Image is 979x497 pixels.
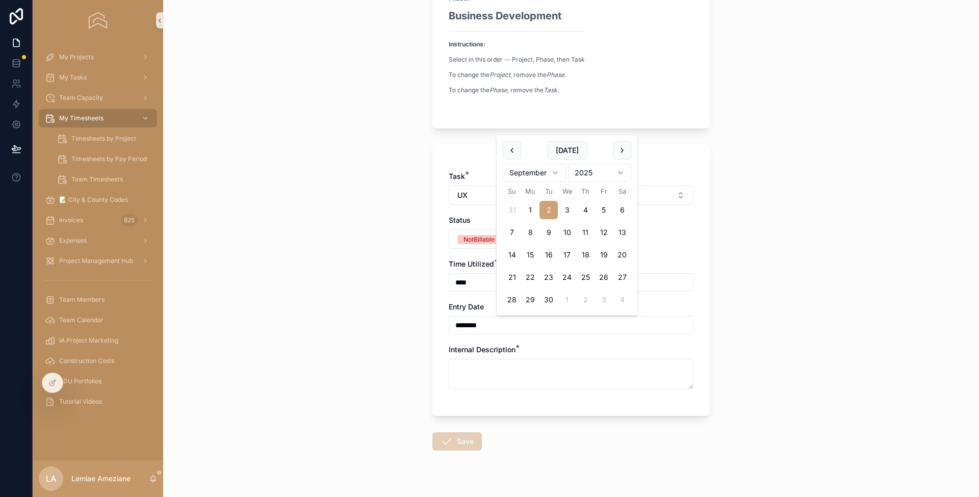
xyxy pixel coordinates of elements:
span: My Timesheets [59,114,104,122]
table: September 2025 [503,186,631,309]
p: To change the , remove the . [449,70,585,80]
button: Saturday, September 13th, 2025 [613,223,631,242]
span: Team Calendar [59,316,104,324]
span: Invoices [59,216,83,224]
span: UX [457,190,468,200]
button: Sunday, August 31st, 2025 [503,201,521,219]
span: Internal Description [449,345,516,354]
button: Saturday, September 20th, 2025 [613,246,631,264]
strong: Instructions: [449,40,485,48]
button: Friday, September 5th, 2025 [595,201,613,219]
span: LA [46,473,56,485]
th: Tuesday [539,186,558,197]
a: Team Calendar [39,311,157,329]
span: Task [449,172,465,180]
span: 📝 City & County Codes [59,196,128,204]
span: Project Management Hub [59,257,133,265]
h2: Business Development [449,9,585,23]
button: Today, Monday, September 29th, 2025 [521,291,539,309]
button: Friday, September 12th, 2025 [595,223,613,242]
button: Select Button [449,229,528,249]
img: App logo [89,12,107,29]
span: Time Utilized [449,259,494,268]
em: Phase [547,71,564,79]
button: Sunday, September 7th, 2025 [503,223,521,242]
th: Sunday [503,186,521,197]
div: scrollable content [33,41,163,424]
div: NotBillable [463,235,495,244]
a: Team Timesheets [51,170,157,189]
span: Timesheets by Project [71,135,136,143]
span: My Tasks [59,73,87,82]
a: My Timesheets [39,109,157,127]
a: Expenses [39,231,157,250]
span: Team Members [59,296,105,304]
button: Monday, September 15th, 2025 [521,246,539,264]
button: Friday, September 19th, 2025 [595,246,613,264]
button: Tuesday, September 2nd, 2025, selected [539,201,558,219]
th: Monday [521,186,539,197]
button: Wednesday, September 10th, 2025 [558,223,576,242]
span: Construction Costs [59,357,114,365]
a: My Projects [39,48,157,66]
a: 📝 City & County Codes [39,191,157,209]
button: Thursday, October 2nd, 2025 [576,291,595,309]
span: Tutorial Videos [59,398,102,406]
button: Wednesday, September 24th, 2025 [558,268,576,286]
button: Monday, September 8th, 2025 [521,223,539,242]
button: Thursday, September 18th, 2025 [576,246,595,264]
span: Entry Date [449,302,484,311]
button: Sunday, September 14th, 2025 [503,246,521,264]
button: Wednesday, October 1st, 2025 [558,291,576,309]
button: Wednesday, September 17th, 2025 [558,246,576,264]
button: [DATE] [547,141,587,160]
p: Lamiae Ameziane [71,474,131,484]
button: Sunday, September 28th, 2025 [503,291,521,309]
th: Thursday [576,186,595,197]
p: Select in this order -- Project, Phase, then Task [449,55,585,64]
span: Expenses [59,237,87,245]
a: My Tasks [39,68,157,87]
button: Monday, September 1st, 2025 [521,201,539,219]
a: Team Members [39,291,157,309]
button: Saturday, October 4th, 2025 [613,291,631,309]
button: Sunday, September 21st, 2025 [503,268,521,286]
th: Saturday [613,186,631,197]
button: Monday, September 22nd, 2025 [521,268,539,286]
a: Team Capacity [39,89,157,107]
button: Friday, October 3rd, 2025 [595,291,613,309]
th: Friday [595,186,613,197]
em: Project [489,71,510,79]
button: Friday, September 26th, 2025 [595,268,613,286]
button: Saturday, September 27th, 2025 [613,268,631,286]
span: Timesheets by Pay Period [71,155,147,163]
button: Thursday, September 11th, 2025 [576,223,595,242]
a: Construction Costs [39,352,157,370]
a: Project Management Hub [39,252,157,270]
button: Tuesday, September 9th, 2025 [539,223,558,242]
span: IA Project Marketing [59,336,118,345]
em: Task [544,86,557,94]
button: Tuesday, September 30th, 2025 [539,291,558,309]
span: Team Timesheets [71,175,123,184]
a: Timesheets by Project [51,129,157,148]
span: My Projects [59,53,94,61]
span: ADU Portfolios [59,377,101,385]
a: Invoices825 [39,211,157,229]
a: Timesheets by Pay Period [51,150,157,168]
button: Tuesday, September 16th, 2025 [539,246,558,264]
button: Thursday, September 25th, 2025 [576,268,595,286]
button: Wednesday, September 3rd, 2025 [558,201,576,219]
p: To change the , remove the . [449,86,585,95]
a: ADU Portfolios [39,372,157,390]
th: Wednesday [558,186,576,197]
div: 825 [121,214,138,226]
span: Status [449,216,471,224]
button: Tuesday, September 23rd, 2025 [539,268,558,286]
span: Team Capacity [59,94,103,102]
button: Thursday, September 4th, 2025 [576,201,595,219]
a: Tutorial Videos [39,393,157,411]
a: IA Project Marketing [39,331,157,350]
em: Phase [489,86,507,94]
button: Select Button [449,186,693,205]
